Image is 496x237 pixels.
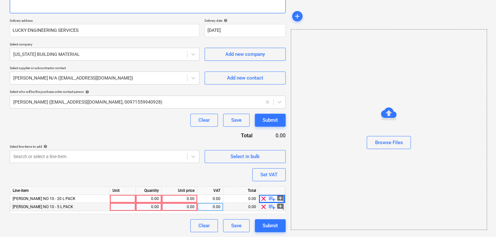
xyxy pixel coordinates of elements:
p: Select supplier or subcontractor contact [10,66,199,71]
div: Select in bulk [230,152,260,161]
div: 0.00 [138,203,159,211]
button: Browse Files [367,136,411,149]
div: Clear [198,116,210,124]
span: add [293,12,301,20]
button: Select in bulk [205,150,286,163]
span: JOTUN THINNER NO 10 - 20 L PACK [13,196,76,201]
button: Set VAT [252,168,286,181]
span: add_comment [277,195,284,203]
div: 0.00 [164,195,195,203]
div: Unit [110,187,136,195]
div: Set VAT [260,170,278,179]
div: Total [201,132,263,139]
span: JOTUN THINNER NO 10 - 5 L PACK [13,205,73,209]
input: Delivery address [10,24,199,37]
div: Clear [198,221,210,230]
p: Select company [10,42,199,48]
div: 0.00 [200,203,220,211]
div: Submit [263,116,278,124]
input: Delivery date not specified [205,24,286,37]
button: Submit [255,219,286,232]
button: Clear [190,114,218,127]
button: Save [223,114,250,127]
button: Submit [255,114,286,127]
div: Total [223,187,259,195]
span: playlist_add [268,203,276,211]
div: 0.00 [223,203,259,211]
div: Quantity [136,187,162,195]
div: 0.00 [200,195,220,203]
div: Add new company [225,50,265,58]
div: 0.00 [164,203,195,211]
span: clear [260,203,267,211]
div: Browse Files [291,29,487,230]
iframe: Chat Widget [464,206,496,237]
button: Add new contact [205,71,286,84]
div: 0.00 [263,132,286,139]
div: Unit price [162,187,197,195]
span: clear [260,195,267,203]
div: Browse Files [375,138,403,147]
button: Add new company [205,48,286,61]
div: Line-item [10,187,110,195]
button: Clear [190,219,218,232]
div: Delivery date [205,19,286,23]
div: Save [231,116,242,124]
div: VAT [197,187,223,195]
div: Select who will be the purchase order contact person [10,90,286,94]
div: Save [231,221,242,230]
div: 0.00 [223,195,259,203]
div: Submit [263,221,278,230]
button: Save [223,219,250,232]
div: Select line-items to add [10,144,199,149]
span: help [222,19,228,22]
p: Delivery address [10,19,199,24]
div: 0.00 [138,195,159,203]
div: Add new contact [227,74,263,82]
span: help [42,144,47,148]
span: playlist_add [268,195,276,203]
span: help [84,90,89,94]
span: add_comment [277,203,284,211]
